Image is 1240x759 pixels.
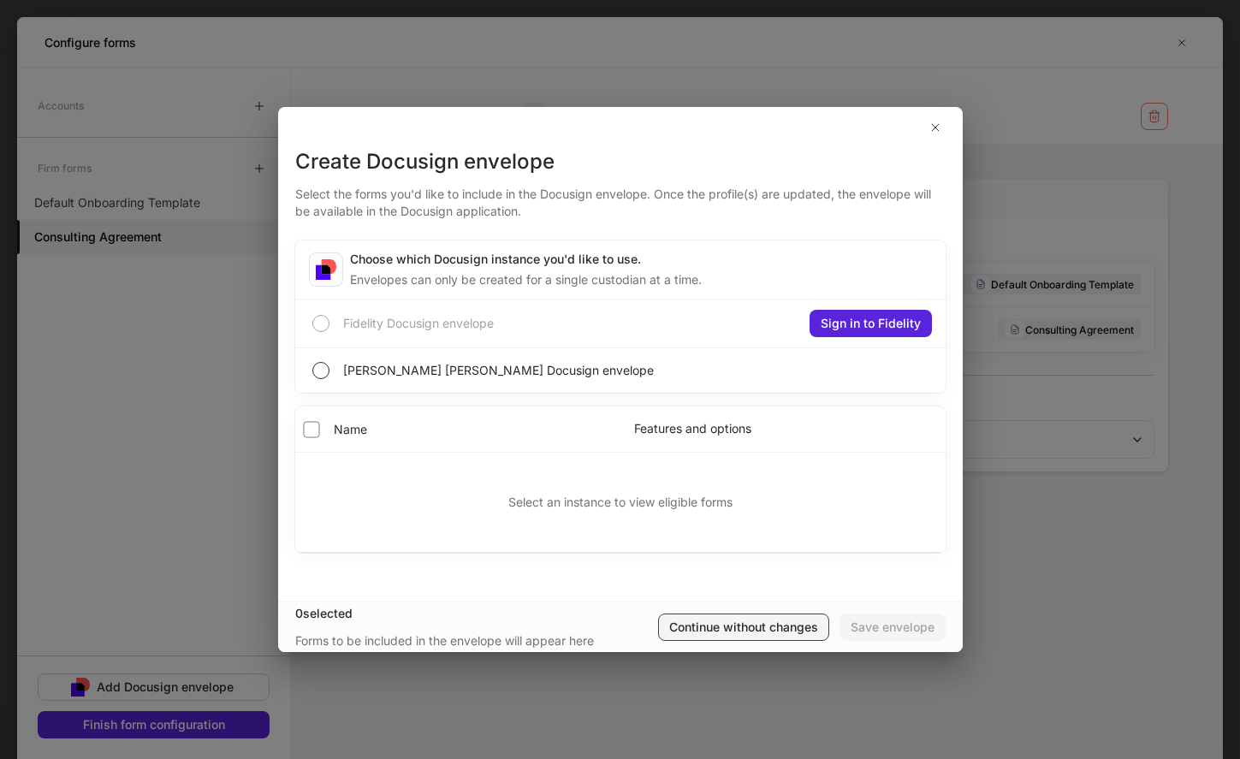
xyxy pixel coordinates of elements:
[295,605,658,622] div: 0 selected
[851,619,934,636] div: Save envelope
[810,310,932,337] button: Sign in to Fidelity
[334,421,367,438] span: Name
[295,632,594,649] div: Forms to be included in the envelope will appear here
[821,315,921,332] div: Sign in to Fidelity
[295,175,946,220] div: Select the forms you'd like to include in the Docusign envelope. Once the profile(s) are updated,...
[350,251,702,268] div: Choose which Docusign instance you'd like to use.
[840,614,946,641] button: Save envelope
[350,268,702,288] div: Envelopes can only be created for a single custodian at a time.
[658,614,829,641] button: Continue without changes
[620,406,946,453] th: Features and options
[508,494,733,511] p: Select an instance to view eligible forms
[669,619,818,636] div: Continue without changes
[343,315,494,332] span: Fidelity Docusign envelope
[343,362,654,379] span: [PERSON_NAME] [PERSON_NAME] Docusign envelope
[295,148,946,175] div: Create Docusign envelope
